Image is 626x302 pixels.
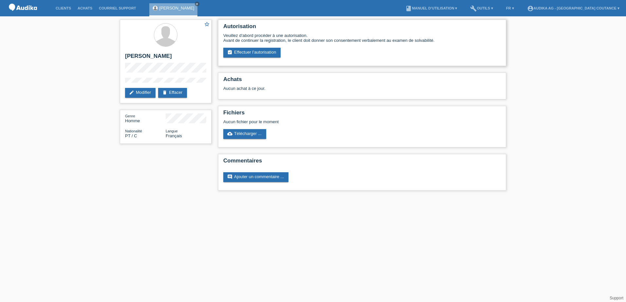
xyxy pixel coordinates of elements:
[227,131,232,136] i: cloud_upload
[158,88,187,98] a: deleteEffacer
[129,90,134,95] i: edit
[125,113,166,123] div: Homme
[227,174,232,179] i: comment
[527,5,534,12] i: account_circle
[223,48,281,58] a: assignment_turned_inEffectuer l’autorisation
[7,13,39,18] a: POS — MF Group
[166,129,178,133] span: Langue
[204,21,210,27] i: star_border
[223,158,501,167] h2: Commentaires
[204,21,210,28] a: star_border
[467,6,496,10] a: buildOutils ▾
[125,114,135,118] span: Genre
[125,133,137,138] span: Portugal / C / 11.03.1983
[405,5,412,12] i: book
[223,76,501,86] h2: Achats
[223,33,501,43] div: Veuillez d’abord procéder à une autorisation. Avant de continuer la registration, le client doit ...
[223,129,266,139] a: cloud_uploadTélécharger ...
[470,5,477,12] i: build
[52,6,74,10] a: Clients
[125,88,156,98] a: editModifier
[223,172,288,182] a: commentAjouter un commentaire ...
[74,6,96,10] a: Achats
[195,2,199,6] a: close
[227,50,232,55] i: assignment_turned_in
[125,129,142,133] span: Nationalité
[96,6,139,10] a: Courriel Support
[524,6,623,10] a: account_circleAudika AG - [GEOGRAPHIC_DATA] Coutance ▾
[223,86,501,96] div: Aucun achat à ce jour.
[162,90,167,95] i: delete
[166,133,182,138] span: Français
[610,296,623,300] a: Support
[503,6,517,10] a: FR ▾
[223,119,423,124] div: Aucun fichier pour le moment
[159,6,194,10] a: [PERSON_NAME]
[223,109,501,119] h2: Fichiers
[125,53,206,63] h2: [PERSON_NAME]
[223,23,501,33] h2: Autorisation
[402,6,460,10] a: bookManuel d’utilisation ▾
